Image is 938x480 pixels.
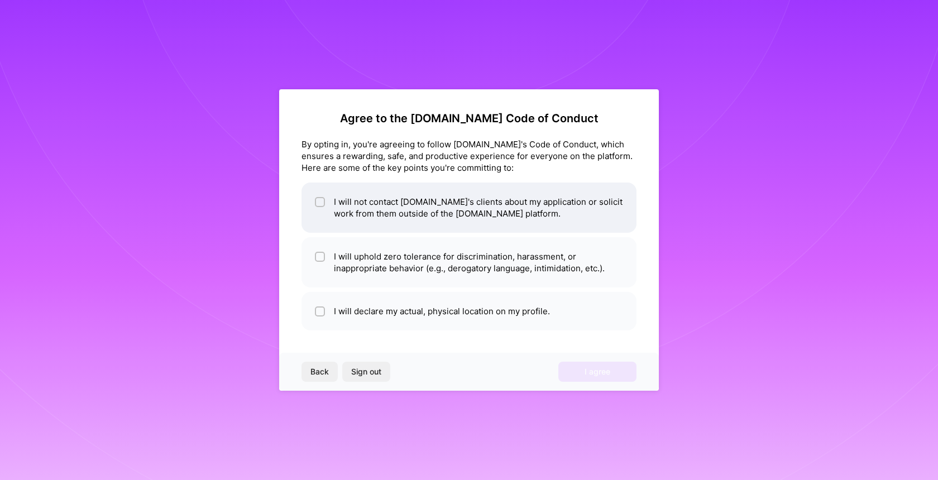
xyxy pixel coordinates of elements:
h2: Agree to the [DOMAIN_NAME] Code of Conduct [301,112,636,125]
div: By opting in, you're agreeing to follow [DOMAIN_NAME]'s Code of Conduct, which ensures a rewardin... [301,138,636,174]
li: I will declare my actual, physical location on my profile. [301,292,636,330]
span: Sign out [351,366,381,377]
li: I will uphold zero tolerance for discrimination, harassment, or inappropriate behavior (e.g., der... [301,237,636,287]
button: Sign out [342,362,390,382]
button: Back [301,362,338,382]
li: I will not contact [DOMAIN_NAME]'s clients about my application or solicit work from them outside... [301,183,636,233]
span: Back [310,366,329,377]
